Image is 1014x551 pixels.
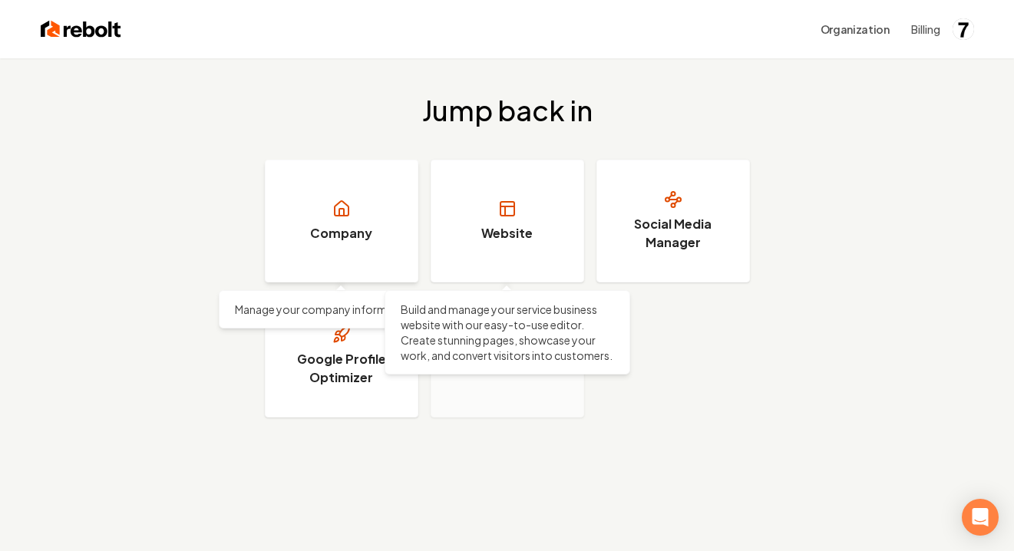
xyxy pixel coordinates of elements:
[953,18,974,40] img: GA - Master Analytics 7 Crane
[616,215,731,252] h3: Social Media Manager
[953,18,974,40] button: Open user button
[284,350,399,387] h3: Google Profile Optimizer
[41,18,121,40] img: Rebolt Logo
[481,224,533,243] h3: Website
[431,160,584,282] a: Website
[811,15,899,43] button: Organization
[962,499,999,536] div: Open Intercom Messenger
[235,302,448,317] p: Manage your company information.
[310,224,372,243] h3: Company
[265,295,418,417] a: Google Profile Optimizer
[265,160,418,282] a: Company
[422,95,593,126] h2: Jump back in
[596,160,750,282] a: Social Media Manager
[911,21,940,37] button: Billing
[401,302,614,363] p: Build and manage your service business website with our easy-to-use editor. Create stunning pages...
